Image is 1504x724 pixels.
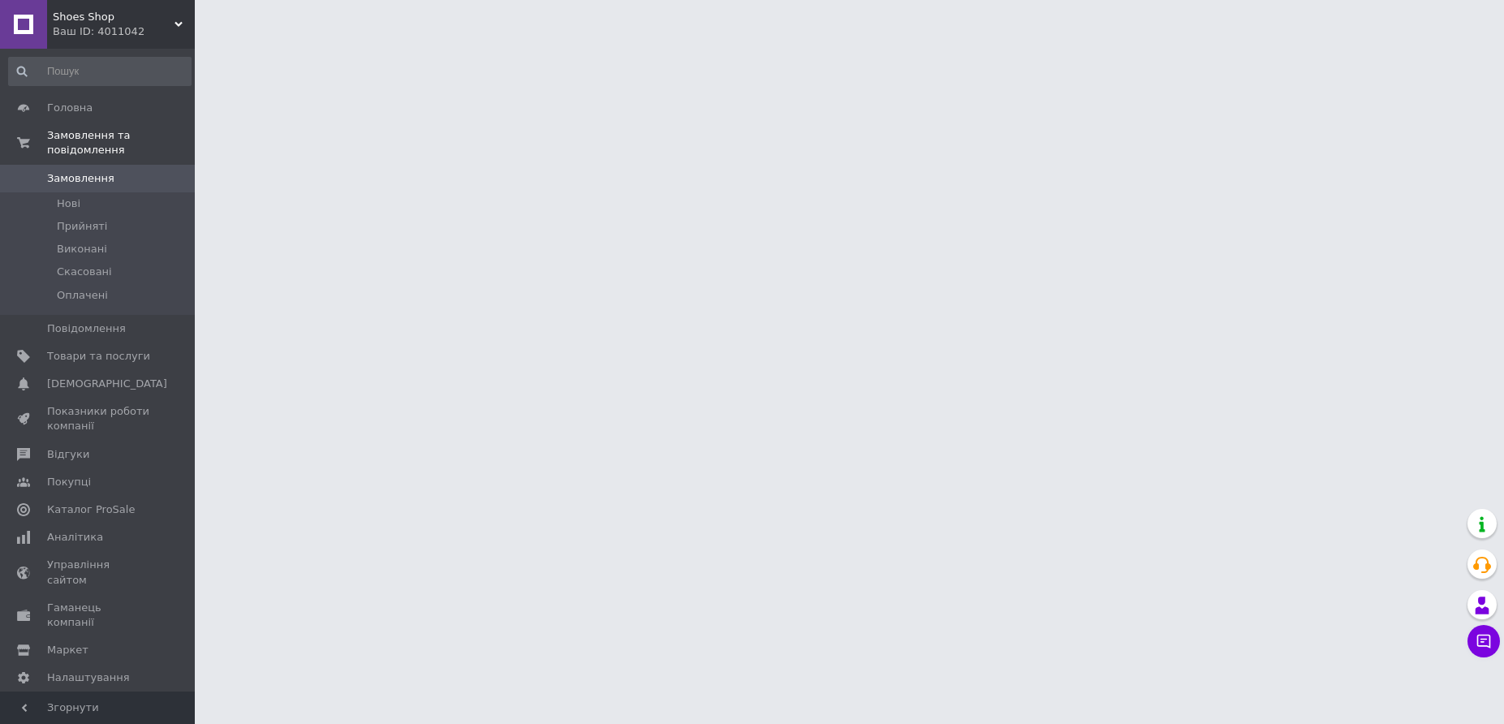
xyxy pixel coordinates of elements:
span: Головна [47,101,93,115]
span: Відгуки [47,447,89,462]
span: Нові [57,196,80,211]
span: Товари та послуги [47,349,150,364]
span: Замовлення та повідомлення [47,128,195,157]
span: Прийняті [57,219,107,234]
span: Shoes Shop [53,10,175,24]
span: Скасовані [57,265,112,279]
span: Покупці [47,475,91,489]
span: [DEMOGRAPHIC_DATA] [47,377,167,391]
span: Повідомлення [47,321,126,336]
span: Налаштування [47,670,130,685]
span: Оплачені [57,288,108,303]
input: Пошук [8,57,192,86]
span: Замовлення [47,171,114,186]
span: Виконані [57,242,107,256]
span: Гаманець компанії [47,601,150,630]
span: Показники роботи компанії [47,404,150,433]
span: Каталог ProSale [47,502,135,517]
span: Аналітика [47,530,103,545]
span: Маркет [47,643,88,657]
button: Чат з покупцем [1467,625,1500,657]
div: Ваш ID: 4011042 [53,24,195,39]
span: Управління сайтом [47,558,150,587]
